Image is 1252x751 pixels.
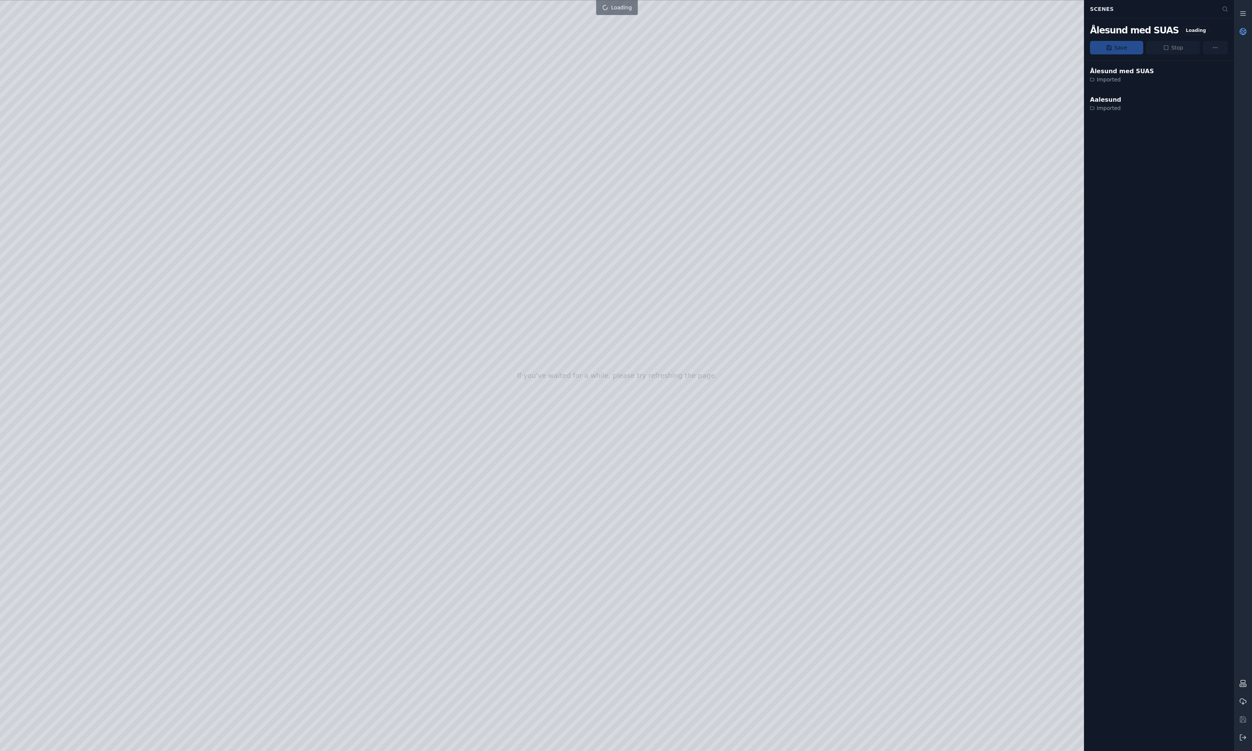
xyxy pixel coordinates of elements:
div: Ålesund med SUAS [1090,24,1179,36]
div: Imported [1090,76,1154,83]
div: Imported [1090,104,1121,112]
div: Loading [1182,26,1210,35]
div: Scenes [1085,2,1217,16]
div: Aalesund [1090,95,1121,104]
span: Loading [611,4,632,11]
div: Ålesund med SUAS [1090,67,1154,76]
